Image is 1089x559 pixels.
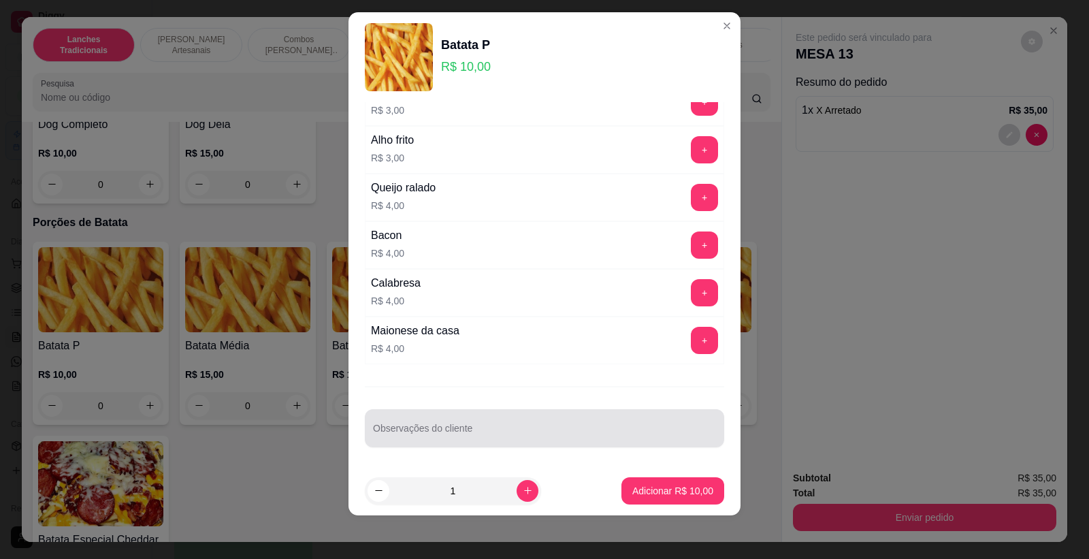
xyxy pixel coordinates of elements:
[691,184,718,211] button: add
[441,57,491,76] p: R$ 10,00
[371,103,462,117] p: R$ 3,00
[441,35,491,54] div: Batata P
[632,484,713,498] p: Adicionar R$ 10,00
[371,342,459,355] p: R$ 4,00
[371,199,436,212] p: R$ 4,00
[371,132,414,148] div: Alho frito
[691,327,718,354] button: add
[716,15,738,37] button: Close
[371,180,436,196] div: Queijo ralado
[517,480,538,502] button: increase-product-quantity
[691,89,718,116] button: add
[691,279,718,306] button: add
[691,231,718,259] button: add
[365,23,433,91] img: product-image
[368,480,389,502] button: decrease-product-quantity
[371,323,459,339] div: Maionese da casa
[371,227,404,244] div: Bacon
[691,136,718,163] button: add
[371,275,421,291] div: Calabresa
[371,151,414,165] p: R$ 3,00
[371,246,404,260] p: R$ 4,00
[371,294,421,308] p: R$ 4,00
[621,477,724,505] button: Adicionar R$ 10,00
[373,427,716,441] input: Observações do cliente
